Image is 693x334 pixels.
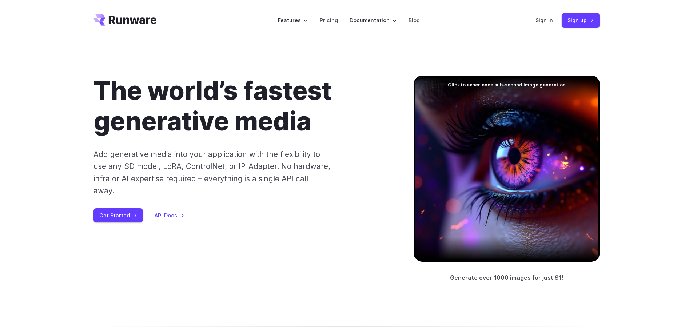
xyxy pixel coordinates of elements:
a: Get Started [93,208,143,222]
a: API Docs [155,211,184,220]
a: Pricing [320,16,338,24]
a: Blog [409,16,420,24]
p: Generate over 1000 images for just $1! [450,273,563,283]
a: Go to / [93,14,157,26]
label: Documentation [350,16,397,24]
p: Add generative media into your application with the flexibility to use any SD model, LoRA, Contro... [93,148,331,197]
label: Features [278,16,308,24]
a: Sign in [535,16,553,24]
h1: The world’s fastest generative media [93,76,390,137]
a: Sign up [562,13,600,27]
